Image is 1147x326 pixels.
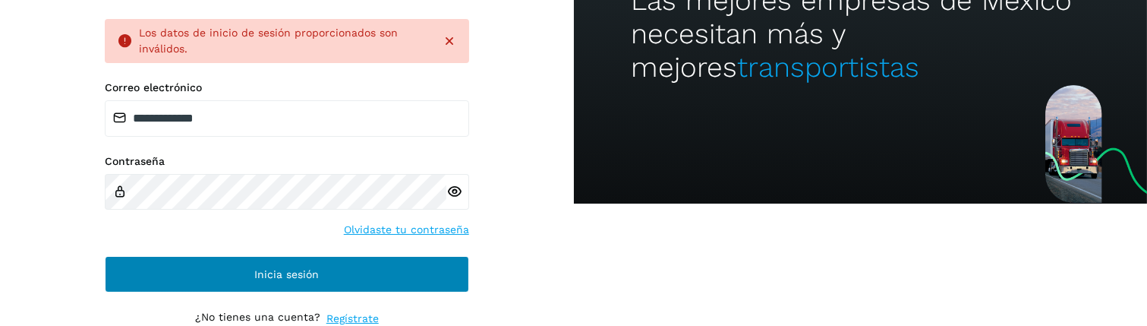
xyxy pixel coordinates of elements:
[105,81,469,94] label: Correo electrónico
[254,269,319,280] span: Inicia sesión
[344,222,469,238] a: Olvidaste tu contraseña
[737,51,919,84] span: transportistas
[105,155,469,168] label: Contraseña
[105,256,469,293] button: Inicia sesión
[139,25,430,57] div: Los datos de inicio de sesión proporcionados son inválidos.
